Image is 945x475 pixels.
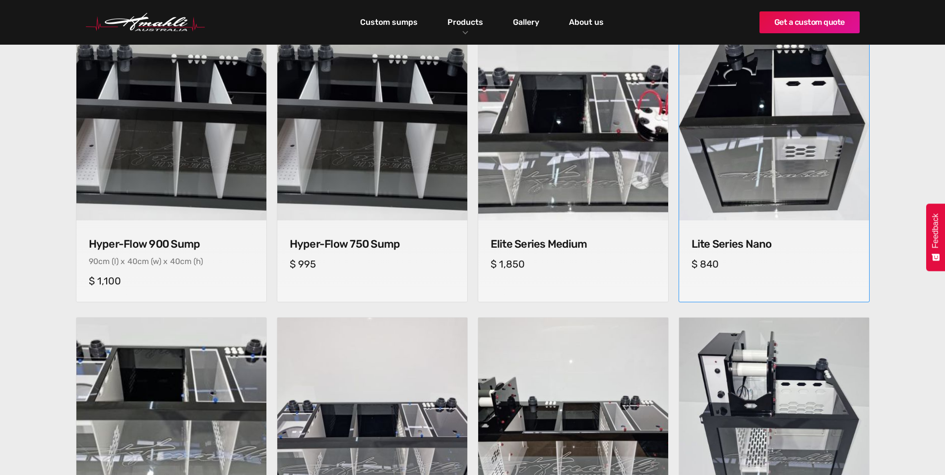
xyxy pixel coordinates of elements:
button: Feedback - Show survey [926,204,945,271]
a: Gallery [510,14,542,31]
h5: $ 1,100 [89,275,254,287]
span: Feedback [931,213,940,248]
img: Hyper-Flow 750 Sump [277,30,467,220]
a: Hyper-Flow 750 Sump Hyper-Flow 750 Sump Hyper-Flow 750 Sump$ 995 [277,30,468,302]
h4: Lite Series Nano [692,238,857,251]
h5: $ 1,850 [491,258,656,270]
img: Hmahli Australia Logo [86,13,205,32]
h4: Hyper-Flow 750 Sump [290,238,455,251]
h5: $ 840 [692,258,857,270]
a: Elite Series MediumElite Series MediumElite Series Medium$ 1,850 [478,30,669,302]
div: 40 [170,257,180,266]
img: Elite Series Medium [478,30,668,220]
h4: Hyper-Flow 900 Sump [89,238,254,251]
div: cm (h) [180,257,203,266]
div: cm (w) x [137,257,168,266]
h5: $ 995 [290,258,455,270]
a: About us [567,14,606,31]
a: Hyper-Flow 900 Sump Hyper-Flow 900 Sump Hyper-Flow 900 Sump90cm (l) x40cm (w) x40cm (h)$ 1,100 [76,30,267,302]
a: Products [445,15,486,29]
a: Get a custom quote [759,11,860,33]
div: 40 [127,257,137,266]
div: cm (l) x [98,257,125,266]
h4: Elite Series Medium [491,238,656,251]
div: 90 [89,257,98,266]
img: Hyper-Flow 900 Sump [76,30,266,220]
a: Lite Series NanoLite Series NanoLite Series Nano$ 840 [679,30,870,302]
img: Lite Series Nano [674,26,874,225]
a: home [86,13,205,32]
a: Custom sumps [358,14,420,31]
